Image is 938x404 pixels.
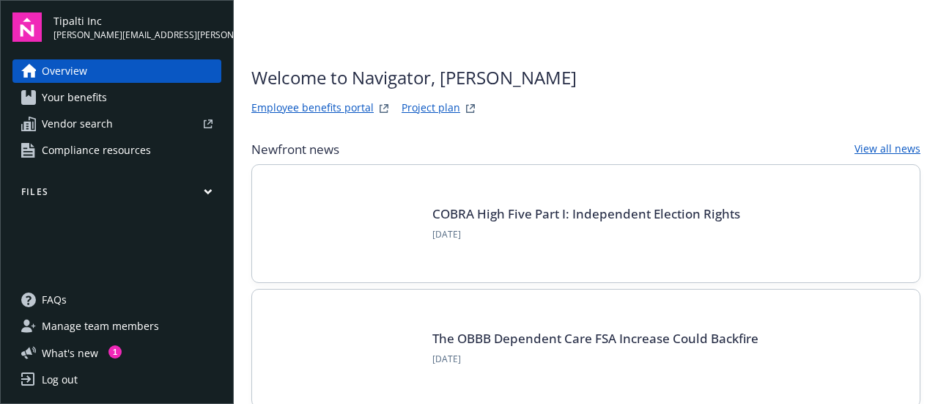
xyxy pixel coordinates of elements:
span: Newfront news [251,141,339,158]
span: Tipalti Inc [53,13,221,29]
span: [PERSON_NAME][EMAIL_ADDRESS][PERSON_NAME][DOMAIN_NAME] [53,29,221,42]
a: COBRA High Five Part I: Independent Election Rights [432,205,740,222]
img: navigator-logo.svg [12,12,42,42]
a: FAQs [12,288,221,312]
span: Manage team members [42,315,159,338]
span: Compliance resources [42,139,151,162]
span: Vendor search [42,112,113,136]
button: Tipalti Inc[PERSON_NAME][EMAIL_ADDRESS][PERSON_NAME][DOMAIN_NAME] [53,12,221,42]
a: Project plan [402,100,460,117]
div: 1 [108,345,122,359]
a: Vendor search [12,112,221,136]
button: Files [12,186,221,204]
button: What's new1 [12,345,122,361]
a: Employee benefits portal [251,100,374,117]
span: [DATE] [432,353,758,366]
span: What ' s new [42,345,98,361]
a: Your benefits [12,86,221,109]
span: [DATE] [432,228,740,241]
a: Manage team members [12,315,221,338]
a: projectPlanWebsite [462,100,479,117]
span: Overview [42,59,87,83]
span: Welcome to Navigator , [PERSON_NAME] [251,65,577,91]
a: Compliance resources [12,139,221,162]
img: BLOG-Card Image - Compliance - COBRA High Five Pt 1 07-18-25.jpg [276,188,415,259]
a: The OBBB Dependent Care FSA Increase Could Backfire [432,330,758,347]
span: FAQs [42,288,67,312]
a: striveWebsite [375,100,393,117]
a: Overview [12,59,221,83]
div: Log out [42,368,78,392]
a: View all news [854,141,920,158]
img: BLOG-Card Image - Compliance - OBBB Dep Care FSA - 08-01-25.jpg [276,313,415,383]
span: Your benefits [42,86,107,109]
